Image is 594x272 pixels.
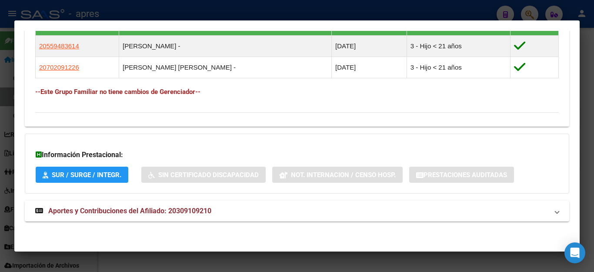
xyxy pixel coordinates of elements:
span: Aportes y Contribuciones del Afiliado: 20309109210 [48,207,211,215]
span: 20559483614 [39,42,79,50]
span: 20702091226 [39,64,79,71]
h3: Información Prestacional: [36,150,558,160]
button: Sin Certificado Discapacidad [141,167,266,183]
span: Prestaciones Auditadas [424,171,507,179]
span: SUR / SURGE / INTEGR. [52,171,121,179]
td: [DATE] [332,57,407,78]
mat-expansion-panel-header: Aportes y Contribuciones del Afiliado: 20309109210 [25,201,569,222]
td: 3 - Hijo < 21 años [407,57,510,78]
button: Prestaciones Auditadas [409,167,514,183]
h4: --Este Grupo Familiar no tiene cambios de Gerenciador-- [35,87,559,97]
td: [DATE] [332,36,407,57]
td: 3 - Hijo < 21 años [407,36,510,57]
td: [PERSON_NAME] [PERSON_NAME] - [119,57,331,78]
td: [PERSON_NAME] - [119,36,331,57]
span: Sin Certificado Discapacidad [158,171,259,179]
span: Not. Internacion / Censo Hosp. [291,171,396,179]
div: Open Intercom Messenger [564,242,585,263]
button: SUR / SURGE / INTEGR. [36,167,128,183]
button: Not. Internacion / Censo Hosp. [272,167,403,183]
